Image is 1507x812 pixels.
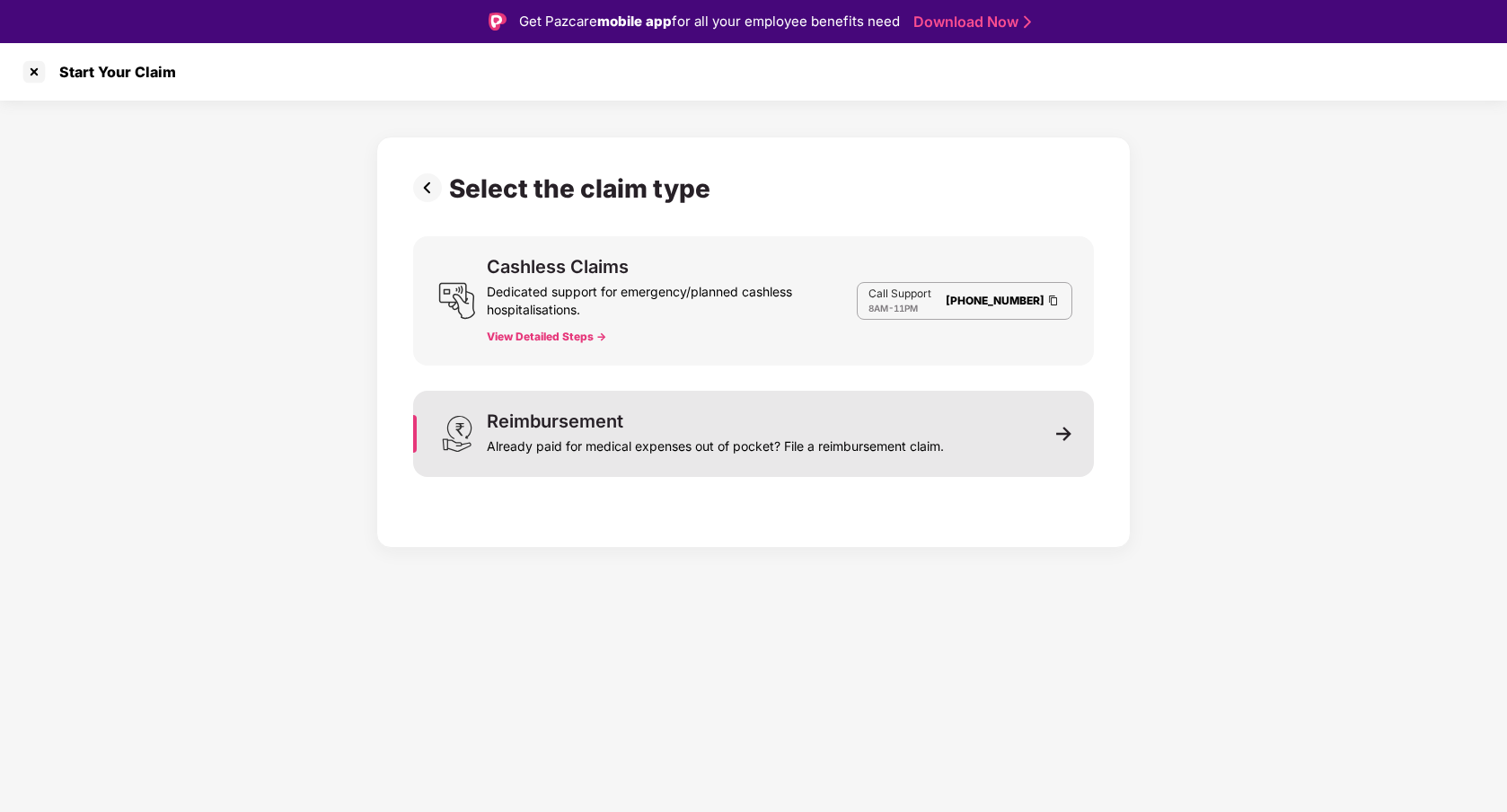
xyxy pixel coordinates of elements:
div: - [868,301,931,315]
p: Call Support [868,287,931,301]
img: Logo [489,13,507,31]
img: svg+xml;base64,PHN2ZyBpZD0iUHJldi0zMngzMiIgeG1sbnM9Imh0dHA6Ly93d3cudzMub3JnLzIwMDAvc3ZnIiB3aWR0aD... [413,173,449,202]
div: Dedicated support for emergency/planned cashless hospitalisations. [487,276,857,319]
a: Download Now [913,13,1026,31]
button: View Detailed Steps -> [487,330,606,344]
img: svg+xml;base64,PHN2ZyB3aWR0aD0iMjQiIGhlaWdodD0iMzEiIHZpZXdCb3g9IjAgMCAyNCAzMSIgZmlsbD0ibm9uZSIgeG... [438,415,476,453]
div: Select the claim type [449,173,718,204]
img: Clipboard Icon [1046,293,1061,308]
div: Already paid for medical expenses out of pocket? File a reimbursement claim. [487,430,944,455]
div: Cashless Claims [487,258,629,276]
img: Stroke [1024,13,1031,31]
a: [PHONE_NUMBER] [946,294,1044,307]
div: Start Your Claim [48,63,176,81]
div: Reimbursement [487,412,623,430]
strong: mobile app [597,13,672,30]
span: 11PM [894,303,918,313]
img: svg+xml;base64,PHN2ZyB3aWR0aD0iMTEiIGhlaWdodD0iMTEiIHZpZXdCb3g9IjAgMCAxMSAxMSIgZmlsbD0ibm9uZSIgeG... [1056,426,1072,442]
div: Get Pazcare for all your employee benefits need [519,11,900,32]
img: svg+xml;base64,PHN2ZyB3aWR0aD0iMjQiIGhlaWdodD0iMjUiIHZpZXdCb3g9IjAgMCAyNCAyNSIgZmlsbD0ibm9uZSIgeG... [438,282,476,320]
span: 8AM [868,303,888,313]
